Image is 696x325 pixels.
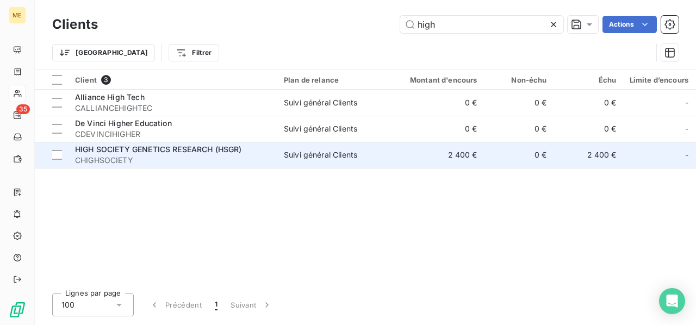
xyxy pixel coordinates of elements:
span: De Vinci Higher Education [75,118,172,128]
span: Client [75,76,97,84]
button: 1 [208,293,224,316]
button: [GEOGRAPHIC_DATA] [52,44,155,61]
img: Logo LeanPay [9,301,26,318]
span: 1 [215,299,217,310]
td: 0 € [554,116,623,142]
button: Suivant [224,293,279,316]
td: 0 € [484,142,554,168]
span: - [685,123,688,134]
td: 0 € [484,90,554,116]
div: Suivi général Clients [284,97,357,108]
td: 0 € [390,90,484,116]
span: - [685,97,688,108]
span: CHIGHSOCIETY [75,155,271,166]
button: Précédent [142,293,208,316]
td: 2 400 € [554,142,623,168]
div: Limite d’encours [630,76,688,84]
div: Plan de relance [284,76,384,84]
td: 2 400 € [390,142,484,168]
span: Alliance High Tech [75,92,145,102]
div: Open Intercom Messenger [659,288,685,314]
span: HIGH SOCIETY GENETICS RESEARCH (HSGR) [75,145,242,154]
div: Non-échu [490,76,547,84]
button: Actions [602,16,657,33]
td: 0 € [390,116,484,142]
div: Échu [560,76,617,84]
span: 35 [16,104,30,114]
td: 0 € [554,90,623,116]
h3: Clients [52,15,98,34]
button: Filtrer [169,44,219,61]
div: Suivi général Clients [284,123,357,134]
td: 0 € [484,116,554,142]
div: Suivi général Clients [284,149,357,160]
input: Rechercher [400,16,563,33]
div: ME [9,7,26,24]
span: 3 [101,75,111,85]
span: 100 [61,299,74,310]
span: CDEVINCIHIGHER [75,129,271,140]
div: Montant d'encours [397,76,477,84]
span: - [685,149,688,160]
span: CALLIANCEHIGHTEC [75,103,271,114]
